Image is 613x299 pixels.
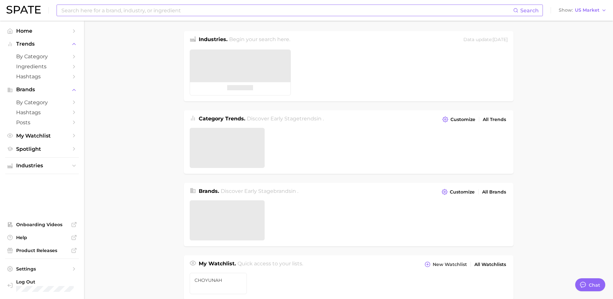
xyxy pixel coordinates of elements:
span: by Category [16,99,68,105]
a: Hashtags [5,72,79,82]
span: US Market [575,8,599,12]
span: Hashtags [16,73,68,80]
span: All Brands [482,189,506,195]
span: Discover Early Stage brands in . [221,188,298,194]
a: Ingredients [5,61,79,72]
button: Brands [5,85,79,94]
span: Product Releases [16,248,68,253]
a: Hashtags [5,107,79,117]
a: Posts [5,117,79,127]
span: Customize [450,189,475,195]
span: Home [16,28,68,34]
img: SPATE [6,6,41,14]
a: CHOYUNAH [190,273,247,294]
span: Ingredients [16,63,68,70]
span: Customize [450,117,475,122]
h1: My Watchlist. [199,260,236,269]
h2: Begin your search here. [229,36,290,44]
span: Onboarding Videos [16,222,68,227]
span: Posts [16,119,68,126]
span: Help [16,235,68,240]
a: All Trends [481,115,508,124]
span: New Watchlist [433,262,467,267]
span: Log Out [16,279,74,285]
span: Search [520,7,539,14]
span: Industries [16,163,68,169]
span: Trends [16,41,68,47]
button: New Watchlist [423,260,468,269]
span: My Watchlist [16,133,68,139]
h1: Industries. [199,36,227,44]
span: CHOYUNAH [195,278,242,283]
a: My Watchlist [5,131,79,141]
span: Spotlight [16,146,68,152]
button: Customize [441,115,477,124]
span: Brands [16,87,68,93]
span: Show [559,8,573,12]
span: All Trends [483,117,506,122]
button: Industries [5,161,79,171]
span: Brands . [199,188,219,194]
a: Log out. Currently logged in with e-mail jek@cosmax.com. [5,277,79,294]
a: All Watchlists [473,260,508,269]
button: Trends [5,39,79,49]
a: Product Releases [5,246,79,255]
span: Category Trends . [199,116,245,122]
a: by Category [5,97,79,107]
span: Hashtags [16,109,68,116]
a: Help [5,233,79,242]
a: Settings [5,264,79,274]
a: Spotlight [5,144,79,154]
h2: Quick access to your lists. [238,260,303,269]
input: Search here for a brand, industry, or ingredient [61,5,513,16]
button: ShowUS Market [557,6,608,15]
a: Onboarding Videos [5,220,79,229]
div: Data update: [DATE] [463,36,508,44]
a: by Category [5,51,79,61]
span: by Category [16,53,68,60]
a: Home [5,26,79,36]
button: Customize [440,187,476,196]
span: Discover Early Stage trends in . [247,116,324,122]
a: All Brands [481,188,508,196]
span: Settings [16,266,68,272]
span: All Watchlists [474,262,506,267]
